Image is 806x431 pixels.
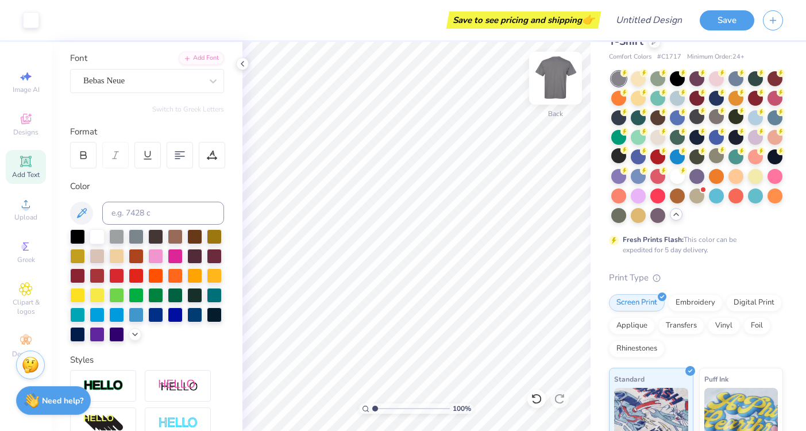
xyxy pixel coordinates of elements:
span: Decorate [12,349,40,359]
div: Digital Print [726,294,782,311]
img: Negative Space [158,417,198,430]
button: Switch to Greek Letters [152,105,224,114]
div: This color can be expedited for 5 day delivery. [623,234,764,255]
label: Font [70,52,87,65]
img: Stroke [83,379,124,392]
strong: Need help? [42,395,83,406]
span: Greek [17,255,35,264]
span: Image AI [13,85,40,94]
span: Minimum Order: 24 + [687,52,745,62]
button: Save [700,10,754,30]
span: Clipart & logos [6,298,46,316]
span: Puff Ink [704,373,728,385]
span: Comfort Colors [609,52,651,62]
div: Embroidery [668,294,723,311]
div: Format [70,125,225,138]
div: Styles [70,353,224,367]
div: Color [70,180,224,193]
img: Shadow [158,379,198,393]
div: Save to see pricing and shipping [449,11,598,29]
span: Standard [614,373,645,385]
input: e.g. 7428 c [102,202,224,225]
div: Foil [743,317,770,334]
div: Back [548,109,563,119]
span: 👉 [582,13,595,26]
span: 100 % [453,403,471,414]
input: Untitled Design [607,9,691,32]
span: Designs [13,128,38,137]
div: Vinyl [708,317,740,334]
div: Add Font [179,52,224,65]
div: Applique [609,317,655,334]
div: Print Type [609,271,783,284]
div: Screen Print [609,294,665,311]
strong: Fresh Prints Flash: [623,235,684,244]
span: Add Text [12,170,40,179]
div: Rhinestones [609,340,665,357]
img: Back [533,55,579,101]
span: # C1717 [657,52,681,62]
span: Upload [14,213,37,222]
div: Transfers [658,317,704,334]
